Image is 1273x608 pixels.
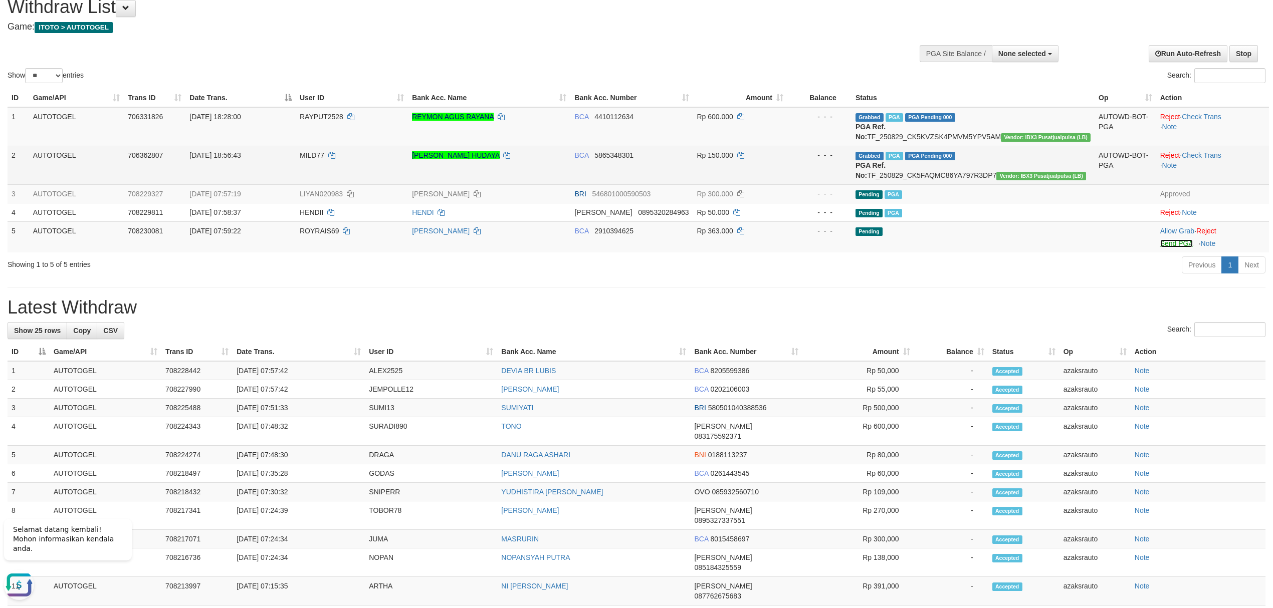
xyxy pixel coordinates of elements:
a: Note [1135,451,1150,459]
td: azaksrauto [1059,361,1131,380]
a: [PERSON_NAME] [412,227,470,235]
span: Copy 0202106003 to clipboard [710,385,749,393]
td: NOPAN [365,548,497,577]
td: AUTOTOGEL [29,184,124,203]
span: 708229811 [128,208,163,216]
td: JEMPOLLE12 [365,380,497,399]
span: CSV [103,327,118,335]
a: Reject [1196,227,1216,235]
th: ID [8,89,29,107]
td: TOBOR78 [365,501,497,530]
a: DANU RAGA ASHARI [501,451,570,459]
div: - - - [791,226,847,236]
td: azaksrauto [1059,577,1131,605]
label: Search: [1167,68,1265,83]
a: Show 25 rows [8,322,67,339]
a: Note [1135,582,1150,590]
span: Copy 0261443545 to clipboard [710,469,749,477]
td: 1 [8,107,29,146]
td: 6 [8,464,50,483]
th: ID: activate to sort column descending [8,343,50,361]
td: 708213997 [161,577,233,605]
td: [DATE] 07:51:33 [233,399,365,417]
td: Rp 50,000 [802,361,914,380]
span: Grabbed [856,113,884,122]
a: Note [1135,367,1150,375]
th: Date Trans.: activate to sort column ascending [233,343,365,361]
a: Note [1135,385,1150,393]
span: Copy 087762675683 to clipboard [694,592,741,600]
span: Copy 546801000590503 to clipboard [592,190,651,198]
td: azaksrauto [1059,446,1131,464]
th: Trans ID: activate to sort column ascending [124,89,185,107]
a: [PERSON_NAME] [501,469,559,477]
td: AUTOTOGEL [50,464,161,483]
td: - [914,577,988,605]
th: Balance: activate to sort column ascending [914,343,988,361]
span: [PERSON_NAME] [694,553,752,561]
span: OVO [694,488,710,496]
div: - - - [791,150,847,160]
a: Reject [1160,208,1180,216]
span: [DATE] 18:28:00 [189,113,241,121]
a: Note [1135,404,1150,412]
td: Rp 600,000 [802,417,914,446]
td: 708218497 [161,464,233,483]
th: Status: activate to sort column ascending [988,343,1059,361]
th: Action [1156,89,1269,107]
td: ARTHA [365,577,497,605]
span: Vendor URL: https://dashboard.q2checkout.com/secure [996,172,1086,180]
a: CSV [97,322,124,339]
span: [PERSON_NAME] [694,422,752,430]
td: 708225488 [161,399,233,417]
span: Accepted [992,404,1022,413]
span: 708229327 [128,190,163,198]
td: · · [1156,146,1269,184]
span: Accepted [992,554,1022,562]
td: [DATE] 07:24:34 [233,548,365,577]
span: Marked by azaksrauto [886,152,903,160]
span: Accepted [992,367,1022,376]
td: ALEX2525 [365,361,497,380]
th: Action [1131,343,1265,361]
span: BCA [574,113,588,121]
td: - [914,417,988,446]
a: NI [PERSON_NAME] [501,582,568,590]
td: 5 [8,221,29,252]
th: Game/API: activate to sort column ascending [50,343,161,361]
span: [PERSON_NAME] [574,208,632,216]
span: Marked by azaksrauto [885,209,902,217]
span: Selamat datang kembali! Mohon informasikan kendala anda. [13,16,114,43]
b: PGA Ref. No: [856,161,886,179]
span: Marked by azaksrauto [885,190,902,199]
th: Bank Acc. Number: activate to sort column ascending [570,89,693,107]
span: BCA [694,535,708,543]
td: Rp 109,000 [802,483,914,501]
input: Search: [1194,322,1265,337]
td: Approved [1156,184,1269,203]
span: ROYRAIS69 [300,227,339,235]
td: · [1156,221,1269,252]
td: [DATE] 07:15:35 [233,577,365,605]
span: Pending [856,227,883,236]
input: Search: [1194,68,1265,83]
td: Rp 391,000 [802,577,914,605]
span: BCA [574,151,588,159]
a: Note [1201,239,1216,247]
span: BCA [574,227,588,235]
td: - [914,380,988,399]
label: Search: [1167,322,1265,337]
span: Marked by azaksrauto [886,113,903,122]
span: Rp 50.000 [697,208,730,216]
span: [DATE] 07:57:19 [189,190,241,198]
td: - [914,483,988,501]
td: - [914,464,988,483]
span: Rp 600.000 [697,113,733,121]
div: - - - [791,189,847,199]
a: Next [1238,256,1265,273]
th: User ID: activate to sort column ascending [365,343,497,361]
span: Copy 5865348301 to clipboard [594,151,633,159]
td: SNIPERR [365,483,497,501]
span: Copy 8205599386 to clipboard [710,367,749,375]
th: Trans ID: activate to sort column ascending [161,343,233,361]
